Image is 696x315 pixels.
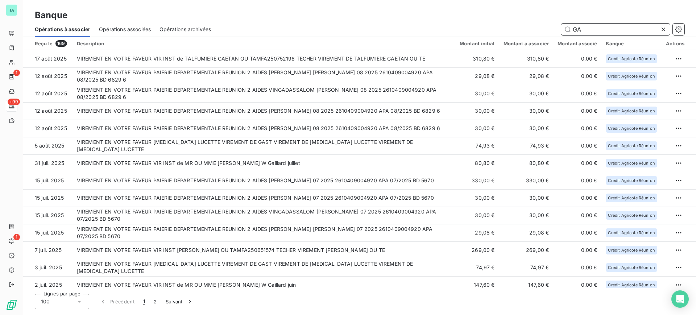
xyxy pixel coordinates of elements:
div: Montant associé [558,41,597,46]
span: Crédit Agricole Réunion [608,248,655,252]
td: 0,00 € [553,207,601,224]
span: 100 [41,298,50,305]
td: VIREMENT EN VOTRE FAVEUR VIR INST de TALFUMIERE GAETAN OU TAMFA250752196 TECHER VIREMENT DE TALFU... [72,50,455,67]
span: Opérations associées [99,26,151,33]
td: 0,00 € [553,154,601,172]
td: 310,80 € [455,50,499,67]
td: 30,00 € [499,85,554,102]
td: 80,80 € [455,154,499,172]
button: 1 [139,294,149,309]
span: +99 [8,99,20,105]
td: VIREMENT EN VOTRE FAVEUR PAIERIE DEPARTEMENTALE REUNION 2 AIDES [PERSON_NAME] 07 2025 26104090049... [72,172,455,189]
td: 330,00 € [455,172,499,189]
td: VIREMENT EN VOTRE FAVEUR PAIERIE DEPARTEMENTALE REUNION 2 AIDES [PERSON_NAME] [PERSON_NAME] 07 20... [72,224,455,241]
span: 1 [143,298,145,305]
td: 74,97 € [499,259,554,276]
span: Opérations à associer [35,26,90,33]
td: 0,00 € [553,276,601,294]
button: 2 [149,294,161,309]
td: 7 juil. 2025 [23,241,72,259]
td: VIREMENT EN VOTRE FAVEUR [MEDICAL_DATA] LUCETTE VIREMENT DE GAST VIREMENT DE [MEDICAL_DATA] LUCET... [72,259,455,276]
td: 0,00 € [553,67,601,85]
span: Crédit Agricole Réunion [608,161,655,165]
td: VIREMENT EN VOTRE FAVEUR VIR INST de MR OU MME [PERSON_NAME] W Gaillard juin [72,276,455,294]
td: 30,00 € [499,102,554,120]
span: 1 [13,234,20,240]
td: 12 août 2025 [23,85,72,102]
td: VIREMENT EN VOTRE FAVEUR PAIERIE DEPARTEMENTALE REUNION 2 AIDES [PERSON_NAME] [PERSON_NAME] 08 20... [72,67,455,85]
td: 2 juil. 2025 [23,276,72,294]
td: 29,08 € [499,224,554,241]
span: Crédit Agricole Réunion [608,231,655,235]
td: 12 août 2025 [23,102,72,120]
td: 30,00 € [499,189,554,207]
td: 0,00 € [553,241,601,259]
td: VIREMENT EN VOTRE FAVEUR PAIERIE DEPARTEMENTALE REUNION 2 AIDES [PERSON_NAME] 08 2025 26104090049... [72,102,455,120]
button: Suivant [161,294,198,309]
td: 30,00 € [499,120,554,137]
td: 0,00 € [553,259,601,276]
td: 74,97 € [455,259,499,276]
div: TA [6,4,17,16]
td: 269,00 € [499,241,554,259]
td: 29,08 € [455,224,499,241]
td: 74,93 € [455,137,499,154]
td: 0,00 € [553,85,601,102]
td: 15 juil. 2025 [23,172,72,189]
td: 30,00 € [455,120,499,137]
div: Description [77,41,451,46]
div: Reçu le [35,40,68,47]
span: Opérations archivées [159,26,211,33]
td: 15 juil. 2025 [23,207,72,224]
td: 31 juil. 2025 [23,154,72,172]
span: Crédit Agricole Réunion [608,74,655,78]
td: VIREMENT EN VOTRE FAVEUR PAIERIE DEPARTEMENTALE REUNION 2 AIDES [PERSON_NAME] 08 2025 26104090049... [72,120,455,137]
span: Crédit Agricole Réunion [608,196,655,200]
td: 0,00 € [553,137,601,154]
div: Banque [606,41,657,46]
td: 30,00 € [455,207,499,224]
td: 30,00 € [455,85,499,102]
td: 17 août 2025 [23,50,72,67]
input: Rechercher [561,24,670,35]
td: 0,00 € [553,189,601,207]
div: Open Intercom Messenger [671,290,689,308]
span: Crédit Agricole Réunion [608,178,655,183]
td: 30,00 € [499,207,554,224]
td: VIREMENT EN VOTRE FAVEUR VIR INST de MR OU MME [PERSON_NAME] W Gaillard juillet [72,154,455,172]
span: Crédit Agricole Réunion [608,265,655,270]
td: 30,00 € [455,102,499,120]
td: 74,93 € [499,137,554,154]
td: 5 août 2025 [23,137,72,154]
td: 330,00 € [499,172,554,189]
td: 0,00 € [553,120,601,137]
span: Crédit Agricole Réunion [608,144,655,148]
span: 1 [13,70,20,76]
td: 310,80 € [499,50,554,67]
div: Actions [666,41,684,46]
td: 80,80 € [499,154,554,172]
a: +99 [6,100,17,112]
td: 12 août 2025 [23,67,72,85]
div: Montant à associer [504,41,549,46]
td: 0,00 € [553,224,601,241]
span: Crédit Agricole Réunion [608,126,655,130]
span: Crédit Agricole Réunion [608,213,655,217]
td: 269,00 € [455,241,499,259]
td: 0,00 € [553,102,601,120]
td: 15 juil. 2025 [23,224,72,241]
td: VIREMENT EN VOTRE FAVEUR [MEDICAL_DATA] LUCETTE VIREMENT DE GAST VIREMENT DE [MEDICAL_DATA] LUCET... [72,137,455,154]
td: VIREMENT EN VOTRE FAVEUR PAIERIE DEPARTEMENTALE REUNION 2 AIDES VINGADASSALOM [PERSON_NAME] 07 20... [72,207,455,224]
td: 147,60 € [455,276,499,294]
img: Logo LeanPay [6,299,17,311]
a: 1 [6,71,17,83]
div: Montant initial [460,41,494,46]
span: Crédit Agricole Réunion [608,57,655,61]
td: 29,08 € [455,67,499,85]
td: VIREMENT EN VOTRE FAVEUR PAIERIE DEPARTEMENTALE REUNION 2 AIDES [PERSON_NAME] 07 2025 26104090049... [72,189,455,207]
td: 12 août 2025 [23,120,72,137]
td: 0,00 € [553,50,601,67]
span: Crédit Agricole Réunion [608,109,655,113]
td: 30,00 € [455,189,499,207]
span: 169 [55,40,67,47]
